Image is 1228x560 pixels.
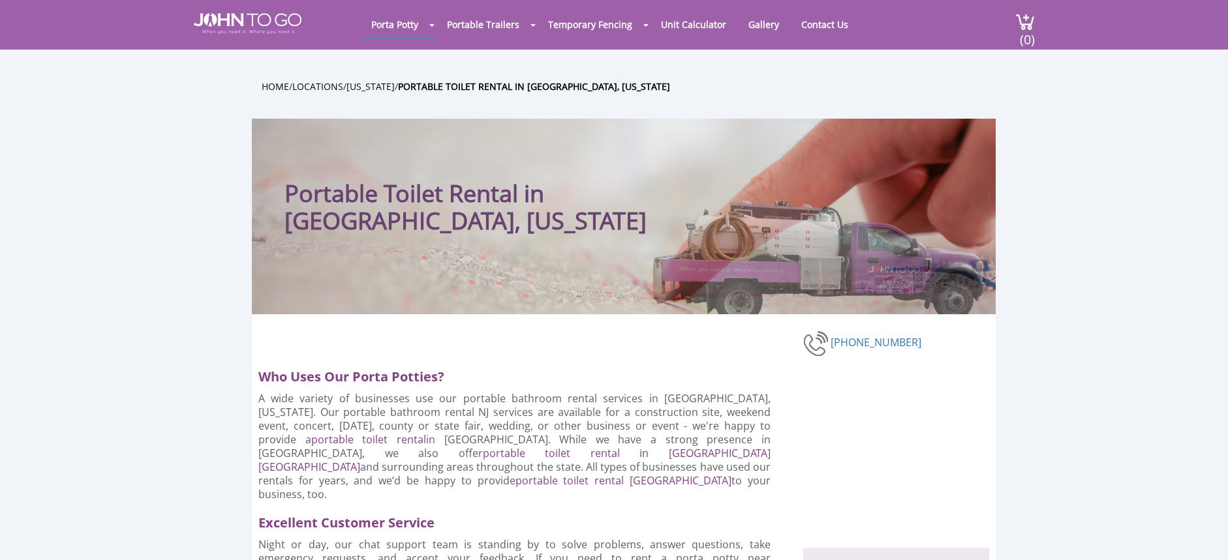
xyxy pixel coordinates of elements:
p: A wide variety of businesses use our portable bathroom rental services in [GEOGRAPHIC_DATA], [US_... [258,392,771,501]
a: [PHONE_NUMBER] [831,335,921,349]
img: cart a [1015,13,1035,31]
h2: Who Uses Our Porta Potties? [258,362,782,385]
a: Portable Trailers [437,12,529,37]
ul: / / / [262,79,1005,94]
a: Contact Us [791,12,858,37]
h2: Excellent Customer Service [258,508,782,531]
a: Home [262,80,289,93]
h1: Portable Toilet Rental in [GEOGRAPHIC_DATA], [US_STATE] [284,145,705,235]
a: Unit Calculator [651,12,736,37]
a: portable toilet rental [GEOGRAPHIC_DATA] [515,473,731,488]
span: (0) [1019,20,1035,48]
button: Live Chat [1176,508,1228,560]
img: Truck [637,193,989,314]
a: [US_STATE] [346,80,395,93]
a: Porta Potty [361,12,428,37]
a: Temporary Fencing [538,12,642,37]
img: JOHN to go [194,13,301,34]
img: phone-number [803,329,831,358]
a: portable toilet rental in [GEOGRAPHIC_DATA] [GEOGRAPHIC_DATA] [258,446,771,474]
a: Portable toilet rental in [GEOGRAPHIC_DATA], [US_STATE] [398,80,670,93]
a: Locations [292,80,343,93]
a: Gallery [739,12,789,37]
a: portable toilet rental [311,432,426,447]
